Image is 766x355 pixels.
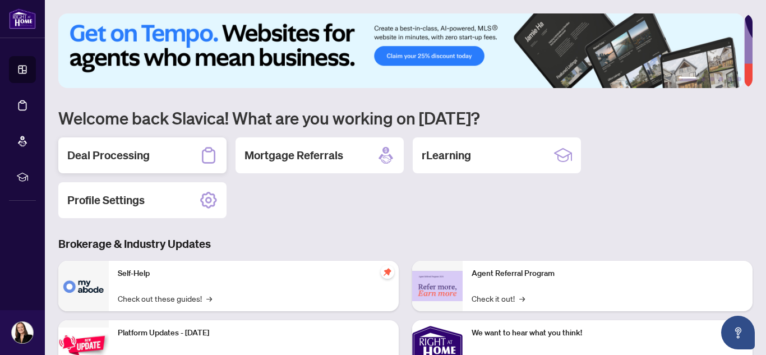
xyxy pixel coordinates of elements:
button: 1 [679,77,696,81]
a: Check out these guides!→ [118,292,212,305]
button: 6 [737,77,741,81]
span: → [206,292,212,305]
button: Open asap [721,316,755,349]
img: Agent Referral Program [412,271,463,302]
img: logo [9,8,36,29]
span: → [519,292,525,305]
p: Self-Help [118,268,390,280]
button: 3 [710,77,714,81]
img: Self-Help [58,261,109,311]
img: Profile Icon [12,322,33,343]
span: pushpin [381,265,394,279]
img: Slide 0 [58,13,744,88]
p: We want to hear what you think! [472,327,744,339]
h2: rLearning [422,147,471,163]
a: Check it out!→ [472,292,525,305]
h1: Welcome back Slavica! What are you working on [DATE]? [58,107,753,128]
h2: Mortgage Referrals [244,147,343,163]
button: 2 [701,77,705,81]
h3: Brokerage & Industry Updates [58,236,753,252]
h2: Profile Settings [67,192,145,208]
p: Platform Updates - [DATE] [118,327,390,339]
button: 5 [728,77,732,81]
button: 4 [719,77,723,81]
p: Agent Referral Program [472,268,744,280]
h2: Deal Processing [67,147,150,163]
